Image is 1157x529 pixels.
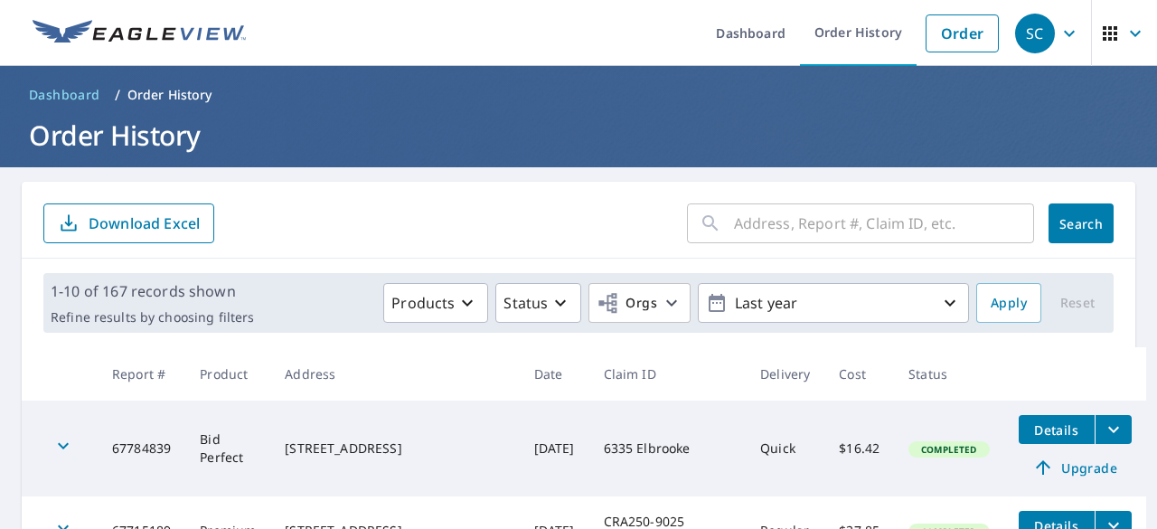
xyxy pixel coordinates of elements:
button: filesDropdownBtn-67784839 [1095,415,1132,444]
td: $16.42 [824,401,894,496]
th: Date [520,347,589,401]
p: Status [503,292,548,314]
input: Address, Report #, Claim ID, etc. [734,198,1034,249]
td: Quick [746,401,824,496]
li: / [115,84,120,106]
a: Upgrade [1019,453,1132,482]
a: Order [926,14,999,52]
span: Completed [910,443,987,456]
span: Upgrade [1030,457,1121,478]
span: Dashboard [29,86,100,104]
td: Bid Perfect [185,401,270,496]
th: Delivery [746,347,824,401]
div: [STREET_ADDRESS] [285,439,504,458]
td: 6335 Elbrooke [589,401,747,496]
button: Last year [698,283,969,323]
p: Last year [728,288,939,319]
td: 67784839 [98,401,185,496]
th: Status [894,347,1003,401]
button: Download Excel [43,203,214,243]
th: Report # [98,347,185,401]
th: Claim ID [589,347,747,401]
span: Apply [991,292,1027,315]
p: Refine results by choosing filters [51,309,254,326]
p: Order History [127,86,212,104]
span: Details [1030,421,1084,439]
button: Apply [976,283,1041,323]
td: [DATE] [520,401,589,496]
span: Orgs [597,292,657,315]
img: EV Logo [33,20,246,47]
button: Status [495,283,581,323]
nav: breadcrumb [22,80,1135,109]
th: Cost [824,347,894,401]
button: Orgs [588,283,691,323]
p: Products [391,292,455,314]
a: Dashboard [22,80,108,109]
p: 1-10 of 167 records shown [51,280,254,302]
button: detailsBtn-67784839 [1019,415,1095,444]
th: Address [270,347,519,401]
p: Download Excel [89,213,200,233]
th: Product [185,347,270,401]
h1: Order History [22,117,1135,154]
button: Products [383,283,488,323]
div: SC [1015,14,1055,53]
span: Search [1063,215,1099,232]
button: Search [1049,203,1114,243]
